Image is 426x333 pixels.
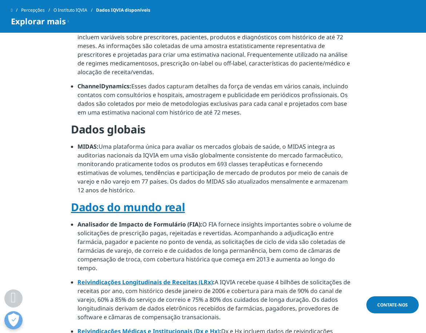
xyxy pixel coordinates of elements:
font: Dados globais [71,122,146,137]
a: Percepções [21,4,53,17]
font: Explorar mais [11,16,66,27]
a: Reivindicações Longitudinais de Receitas (LRx) [77,278,213,286]
font: Dados IQVIA disponíveis [96,7,150,13]
font: Analisador de Impacto de Formulário (FIA): [77,220,202,228]
font: ChannelDynamics: [77,82,131,90]
font: O FIA fornece insights importantes sobre o volume de solicitações de prescrição pagas, rejeitadas... [77,220,351,272]
a: Dados do mundo real [71,200,185,214]
font: Contate-nos [377,302,408,308]
font: Percepções [21,7,45,13]
a: O Instituto IQVIA [53,4,96,17]
font: MIDAS: [77,143,99,151]
font: Esses dados capturam detalhes da força de vendas em vários canais, incluindo contatos com consult... [77,82,348,116]
font: A IQVIA recebe quase 4 bilhões de solicitações de receitas por ano, com histórico desde janeiro d... [77,278,350,321]
a: Contate-nos [366,296,419,313]
button: Abrir preferências [4,311,23,329]
font: : [213,278,215,286]
font: Uma plataforma única para avaliar os mercados globais de saúde, o MIDAS integra as auditorias nac... [77,143,348,194]
font: O Instituto IQVIA [53,7,87,13]
font: Uma compilação de padrões e tratamentos de doenças durante consultas médicas com médicos em consu... [77,16,350,76]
